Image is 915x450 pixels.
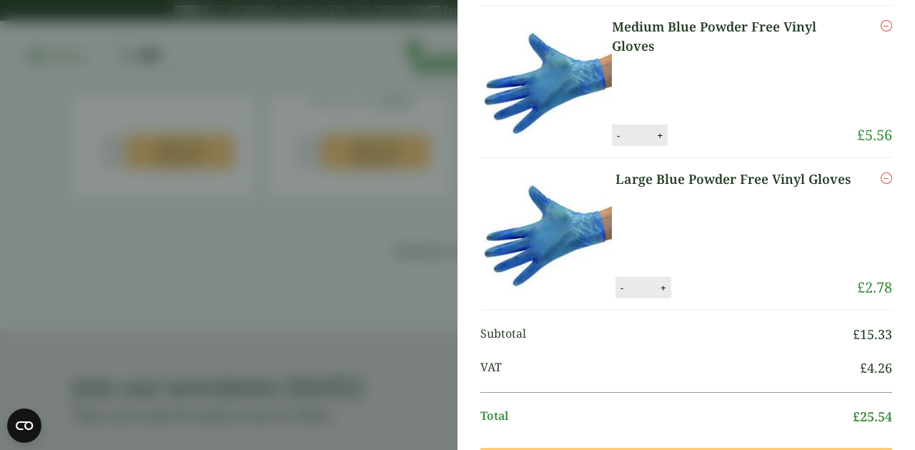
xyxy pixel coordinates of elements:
[853,408,892,425] bdi: 25.54
[480,358,860,378] span: VAT
[480,407,853,426] span: Total
[853,408,860,425] span: £
[653,129,667,142] button: +
[857,125,865,145] span: £
[857,278,892,297] bdi: 2.78
[881,17,892,34] a: Remove this item
[656,282,671,294] button: +
[612,17,857,56] a: Medium Blue Powder Free Vinyl Gloves
[616,282,628,294] button: -
[615,170,854,189] a: Large Blue Powder Free Vinyl Gloves
[853,326,892,343] bdi: 15.33
[860,359,892,376] bdi: 4.26
[7,409,41,443] button: Open CMP widget
[853,326,860,343] span: £
[881,170,892,187] a: Remove this item
[480,325,853,344] span: Subtotal
[860,359,867,376] span: £
[857,125,892,145] bdi: 5.56
[613,129,624,142] button: -
[857,278,865,297] span: £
